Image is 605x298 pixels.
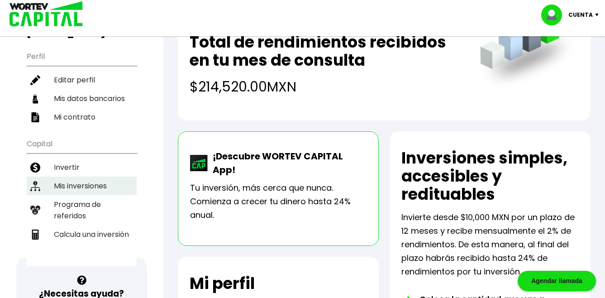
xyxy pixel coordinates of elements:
[27,195,137,225] a: Programa de referidos
[27,158,137,177] a: Invertir
[208,149,367,177] p: ¡Descubre WORTEV CAPITAL App!
[190,77,462,97] h4: $214,520.00 MXN
[541,5,568,25] img: profile-image
[518,271,596,291] div: Agendar llamada
[190,155,208,171] img: wortev-capital-app-icon
[568,8,593,22] p: Cuenta
[401,149,579,203] h2: Inversiones simples, accesibles y redituables
[27,89,137,108] a: Mis datos bancarios
[30,205,40,215] img: recomiendanos-icon.9b8e9327.svg
[27,108,137,126] a: Mi contrato
[593,14,605,16] img: icon-down
[27,177,137,195] a: Mis inversiones
[190,181,367,222] p: Tu inversión, más cerca que nunca. Comienza a crecer tu dinero hasta 24% anual.
[190,33,462,69] h2: Total de rendimientos recibidos en tu mes de consulta
[27,71,137,89] a: Editar perfil
[190,274,255,293] h2: Mi perfil
[401,211,579,279] p: Invierte desde $10,000 MXN por un plazo de 12 meses y recibe mensualmente el 2% de rendimientos. ...
[30,75,40,85] img: editar-icon.952d3147.svg
[30,181,40,191] img: inversiones-icon.6695dc30.svg
[30,94,40,104] img: datos-icon.10cf9172.svg
[30,230,40,240] img: calculadora-icon.17d418c4.svg
[30,112,40,122] img: contrato-icon.f2db500c.svg
[27,225,137,244] a: Calcula una inversión
[27,46,137,126] ul: Perfil
[30,163,40,173] img: invertir-icon.b3b967d7.svg
[27,16,137,39] h3: Buen día,
[27,134,137,266] ul: Capital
